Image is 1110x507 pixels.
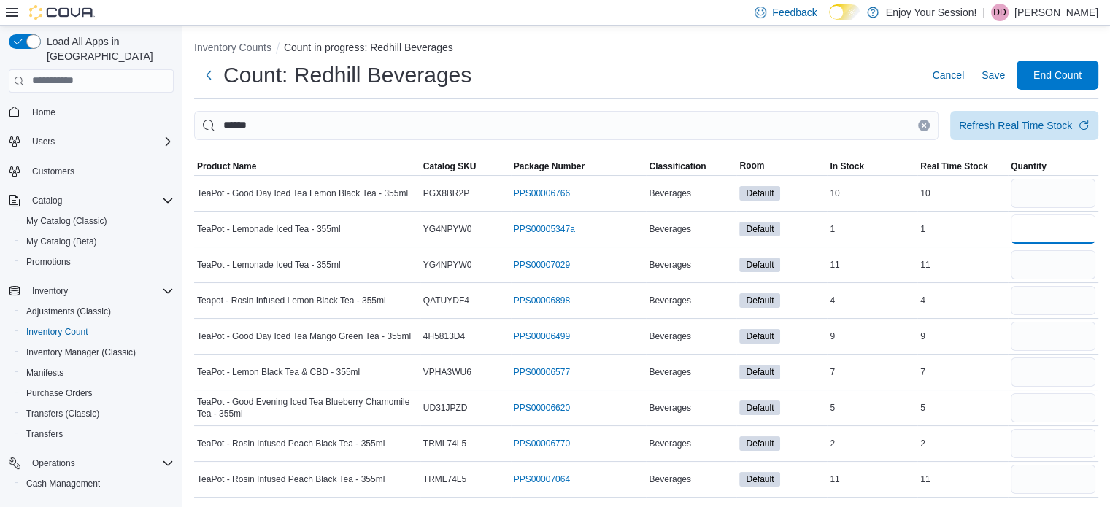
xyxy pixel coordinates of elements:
[197,259,341,271] span: TeaPot - Lemonade Iced Tea - 355ml
[20,364,174,382] span: Manifests
[15,231,180,252] button: My Catalog (Beta)
[29,5,95,20] img: Cova
[32,107,55,118] span: Home
[746,222,774,236] span: Default
[223,61,471,90] h1: Count: Redhill Beverages
[20,384,174,402] span: Purchase Orders
[20,344,174,361] span: Inventory Manager (Classic)
[197,160,256,172] span: Product Name
[20,212,113,230] a: My Catalog (Classic)
[15,403,180,424] button: Transfers (Classic)
[514,402,570,414] a: PPS00006620
[649,160,706,172] span: Classification
[20,405,174,422] span: Transfers (Classic)
[739,436,780,451] span: Default
[194,61,223,90] button: Next
[514,438,570,449] a: PPS00006770
[20,405,105,422] a: Transfers (Classic)
[26,454,174,472] span: Operations
[514,330,570,342] a: PPS00006499
[827,328,917,345] div: 9
[26,236,97,247] span: My Catalog (Beta)
[26,215,107,227] span: My Catalog (Classic)
[917,471,1008,488] div: 11
[26,282,74,300] button: Inventory
[746,437,774,450] span: Default
[982,68,1005,82] span: Save
[32,166,74,177] span: Customers
[649,330,690,342] span: Beverages
[20,425,174,443] span: Transfers
[15,211,180,231] button: My Catalog (Classic)
[1008,158,1098,175] button: Quantity
[827,292,917,309] div: 4
[3,453,180,473] button: Operations
[15,342,180,363] button: Inventory Manager (Classic)
[649,259,690,271] span: Beverages
[649,473,690,485] span: Beverages
[917,363,1008,381] div: 7
[514,473,570,485] a: PPS00007064
[950,111,1098,140] button: Refresh Real Time Stock
[917,220,1008,238] div: 1
[976,61,1011,90] button: Save
[649,223,690,235] span: Beverages
[932,68,964,82] span: Cancel
[197,330,411,342] span: TeaPot - Good Day Iced Tea Mango Green Tea - 355ml
[20,303,174,320] span: Adjustments (Classic)
[15,301,180,322] button: Adjustments (Classic)
[746,401,774,414] span: Default
[827,435,917,452] div: 2
[827,399,917,417] div: 5
[514,259,570,271] a: PPS00007029
[746,294,774,307] span: Default
[514,160,585,172] span: Package Number
[830,160,864,172] span: In Stock
[20,303,117,320] a: Adjustments (Classic)
[827,220,917,238] div: 1
[917,158,1008,175] button: Real Time Stock
[197,396,417,419] span: TeaPot - Good Evening Iced Tea Blueberry Chamomile Tea - 355ml
[197,438,385,449] span: TeaPot - Rosin Infused Peach Black Tea - 355ml
[918,120,930,131] button: Clear input
[739,472,780,487] span: Default
[26,367,63,379] span: Manifests
[194,42,271,53] button: Inventory Counts
[32,285,68,297] span: Inventory
[649,187,690,199] span: Beverages
[514,223,575,235] a: PPS00005347a
[20,323,94,341] a: Inventory Count
[886,4,977,21] p: Enjoy Your Session!
[746,187,774,200] span: Default
[26,326,88,338] span: Inventory Count
[649,438,690,449] span: Beverages
[197,187,408,199] span: TeaPot - Good Day Iced Tea Lemon Black Tea - 355ml
[739,400,780,415] span: Default
[26,454,81,472] button: Operations
[423,223,472,235] span: YG4NPYW0
[26,162,174,180] span: Customers
[917,435,1008,452] div: 2
[3,101,180,123] button: Home
[15,473,180,494] button: Cash Management
[3,131,180,152] button: Users
[197,473,385,485] span: TeaPot - Rosin Infused Peach Black Tea - 355ml
[3,281,180,301] button: Inventory
[917,292,1008,309] div: 4
[982,4,985,21] p: |
[26,192,174,209] span: Catalog
[26,104,61,121] a: Home
[649,366,690,378] span: Beverages
[26,428,63,440] span: Transfers
[423,160,477,172] span: Catalog SKU
[26,306,111,317] span: Adjustments (Classic)
[26,163,80,180] a: Customers
[41,34,174,63] span: Load All Apps in [GEOGRAPHIC_DATA]
[423,366,471,378] span: VPHA3WU6
[423,473,466,485] span: TRML74L5
[991,4,1009,21] div: Devin D'Amelio
[739,329,780,344] span: Default
[26,192,68,209] button: Catalog
[26,133,61,150] button: Users
[829,4,860,20] input: Dark Mode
